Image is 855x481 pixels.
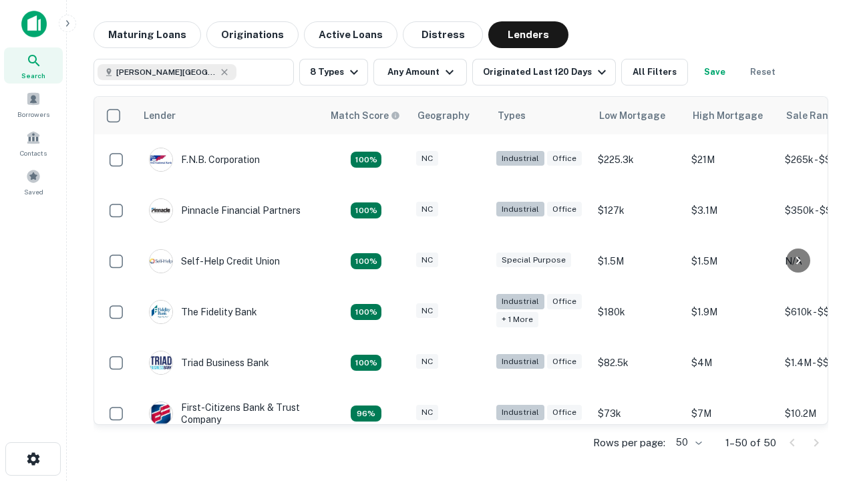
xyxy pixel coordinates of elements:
[416,405,438,420] div: NC
[116,66,216,78] span: [PERSON_NAME][GEOGRAPHIC_DATA], [GEOGRAPHIC_DATA]
[373,59,467,86] button: Any Amount
[299,59,368,86] button: 8 Types
[591,388,685,439] td: $73k
[591,236,685,287] td: $1.5M
[416,354,438,369] div: NC
[403,21,483,48] button: Distress
[621,59,688,86] button: All Filters
[351,253,381,269] div: Matching Properties: 11, hasApolloMatch: undefined
[351,304,381,320] div: Matching Properties: 13, hasApolloMatch: undefined
[150,402,172,425] img: picture
[741,59,784,86] button: Reset
[496,312,538,327] div: + 1 more
[547,354,582,369] div: Office
[149,148,260,172] div: F.n.b. Corporation
[416,303,438,319] div: NC
[351,406,381,422] div: Matching Properties: 7, hasApolloMatch: undefined
[591,134,685,185] td: $225.3k
[21,11,47,37] img: capitalize-icon.png
[693,59,736,86] button: Save your search to get updates of matches that match your search criteria.
[472,59,616,86] button: Originated Last 120 Days
[496,202,544,217] div: Industrial
[685,287,778,337] td: $1.9M
[416,202,438,217] div: NC
[4,47,63,84] a: Search
[144,108,176,124] div: Lender
[488,21,568,48] button: Lenders
[490,97,591,134] th: Types
[685,236,778,287] td: $1.5M
[416,253,438,268] div: NC
[149,402,309,426] div: First-citizens Bank & Trust Company
[149,351,269,375] div: Triad Business Bank
[150,148,172,171] img: picture
[593,435,665,451] p: Rows per page:
[149,300,257,324] div: The Fidelity Bank
[417,108,470,124] div: Geography
[17,109,49,120] span: Borrowers
[323,97,409,134] th: Capitalize uses an advanced AI algorithm to match your search with the best lender. The match sco...
[351,152,381,168] div: Matching Properties: 9, hasApolloMatch: undefined
[149,198,301,222] div: Pinnacle Financial Partners
[416,151,438,166] div: NC
[788,374,855,438] iframe: Chat Widget
[409,97,490,134] th: Geography
[150,301,172,323] img: picture
[547,202,582,217] div: Office
[685,337,778,388] td: $4M
[136,97,323,134] th: Lender
[150,199,172,222] img: picture
[591,97,685,134] th: Low Mortgage
[547,405,582,420] div: Office
[496,405,544,420] div: Industrial
[693,108,763,124] div: High Mortgage
[94,21,201,48] button: Maturing Loans
[331,108,397,123] h6: Match Score
[725,435,776,451] p: 1–50 of 50
[496,151,544,166] div: Industrial
[21,70,45,81] span: Search
[591,287,685,337] td: $180k
[4,86,63,122] a: Borrowers
[685,185,778,236] td: $3.1M
[599,108,665,124] div: Low Mortgage
[496,294,544,309] div: Industrial
[24,186,43,197] span: Saved
[150,351,172,374] img: picture
[4,125,63,161] a: Contacts
[496,253,571,268] div: Special Purpose
[206,21,299,48] button: Originations
[149,249,280,273] div: Self-help Credit Union
[685,134,778,185] td: $21M
[498,108,526,124] div: Types
[547,151,582,166] div: Office
[671,433,704,452] div: 50
[685,388,778,439] td: $7M
[4,164,63,200] a: Saved
[483,64,610,80] div: Originated Last 120 Days
[591,337,685,388] td: $82.5k
[547,294,582,309] div: Office
[351,202,381,218] div: Matching Properties: 13, hasApolloMatch: undefined
[150,250,172,273] img: picture
[331,108,400,123] div: Capitalize uses an advanced AI algorithm to match your search with the best lender. The match sco...
[351,355,381,371] div: Matching Properties: 8, hasApolloMatch: undefined
[496,354,544,369] div: Industrial
[685,97,778,134] th: High Mortgage
[20,148,47,158] span: Contacts
[591,185,685,236] td: $127k
[304,21,397,48] button: Active Loans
